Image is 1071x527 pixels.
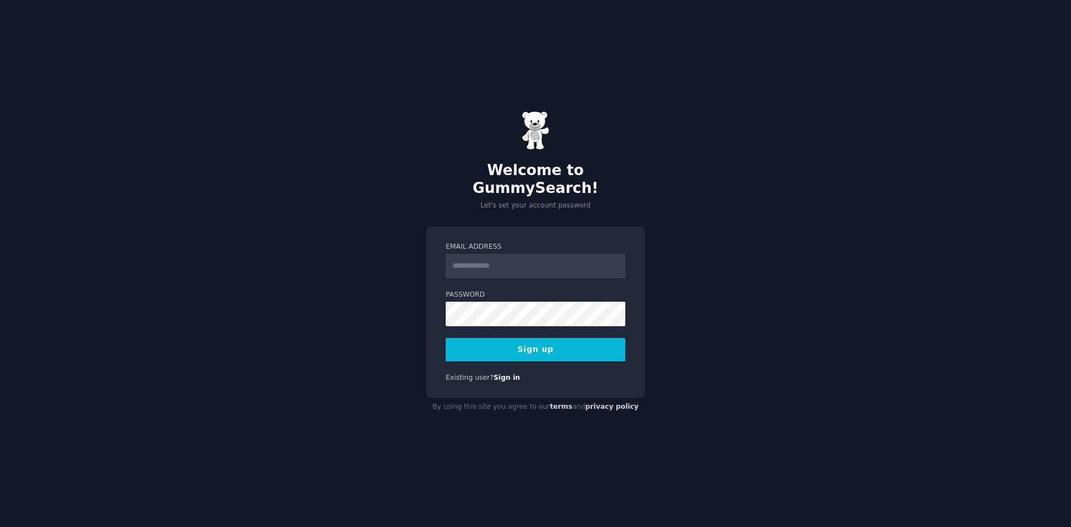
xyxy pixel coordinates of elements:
img: Gummy Bear [522,111,549,150]
a: Sign in [494,374,520,381]
h2: Welcome to GummySearch! [426,162,645,197]
label: Email Address [446,242,625,252]
div: By using this site you agree to our and [426,398,645,416]
label: Password [446,290,625,300]
button: Sign up [446,338,625,361]
a: terms [550,403,572,410]
p: Let's set your account password [426,201,645,211]
span: Existing user? [446,374,494,381]
a: privacy policy [585,403,639,410]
